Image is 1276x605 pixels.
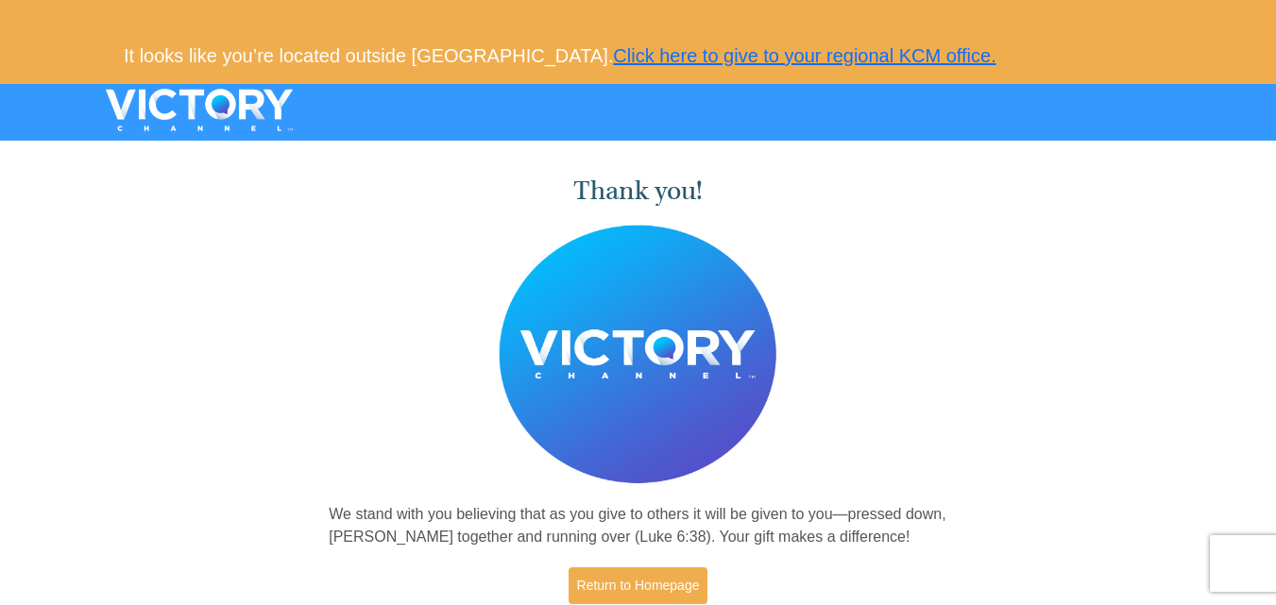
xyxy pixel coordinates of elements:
[329,503,947,548] p: We stand with you believing that as you give to others it will be given to you—pressed down, [PER...
[110,27,1166,84] div: It looks like you’re located outside [GEOGRAPHIC_DATA].
[613,45,995,66] a: Click here to give to your regional KCM office.
[81,89,317,131] img: VICTORYTHON - VICTORY Channel
[329,176,947,207] h1: Thank you!
[569,567,708,604] a: Return to Homepage
[499,225,777,484] img: Believer's Voice of Victory Network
